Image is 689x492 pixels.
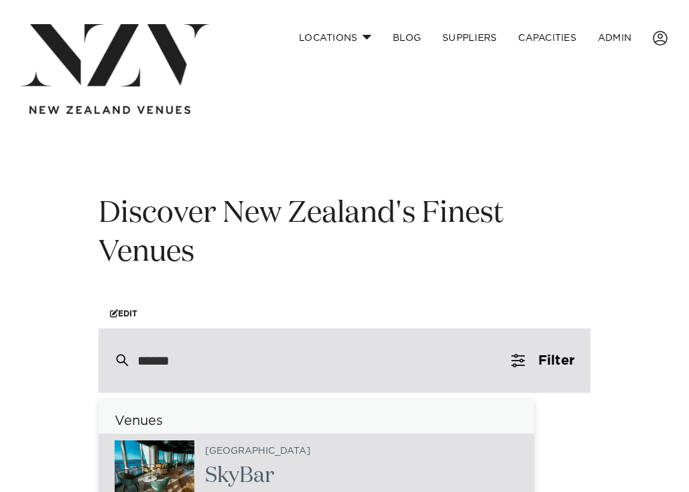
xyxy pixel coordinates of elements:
small: [GEOGRAPHIC_DATA] [205,446,310,456]
img: new-zealand-venues-text.png [29,106,190,114]
a: ADMIN [587,24,642,53]
button: Filter [495,328,590,393]
span: SkyBar [205,465,274,487]
img: nzv-logo.png [21,24,209,86]
a: BLOG [382,24,432,53]
span: Filter [538,354,574,367]
h6: Venues [99,414,534,428]
h1: Discover New Zealand's Finest Venues [99,194,590,273]
a: Edit [99,300,149,328]
a: Capacities [507,24,587,53]
a: SUPPLIERS [432,24,507,53]
a: Locations [288,24,382,53]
